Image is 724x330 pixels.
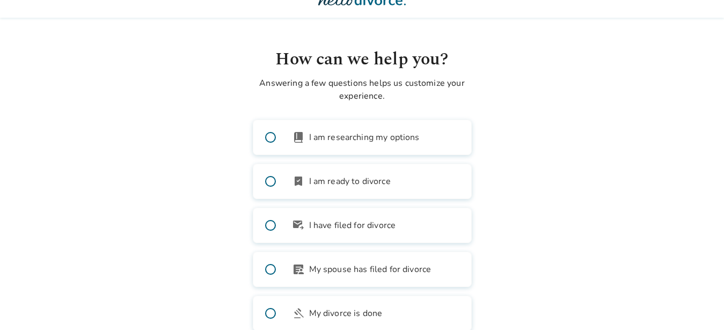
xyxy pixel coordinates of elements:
[292,131,305,144] span: book_2
[253,47,472,72] h1: How can we help you?
[670,278,724,330] iframe: Chat Widget
[309,307,383,320] span: My divorce is done
[292,219,305,232] span: outgoing_mail
[309,219,396,232] span: I have filed for divorce
[292,263,305,276] span: article_person
[292,307,305,320] span: gavel
[253,77,472,102] p: Answering a few questions helps us customize your experience.
[309,263,432,276] span: My spouse has filed for divorce
[309,175,391,188] span: I am ready to divorce
[309,131,420,144] span: I am researching my options
[292,175,305,188] span: bookmark_check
